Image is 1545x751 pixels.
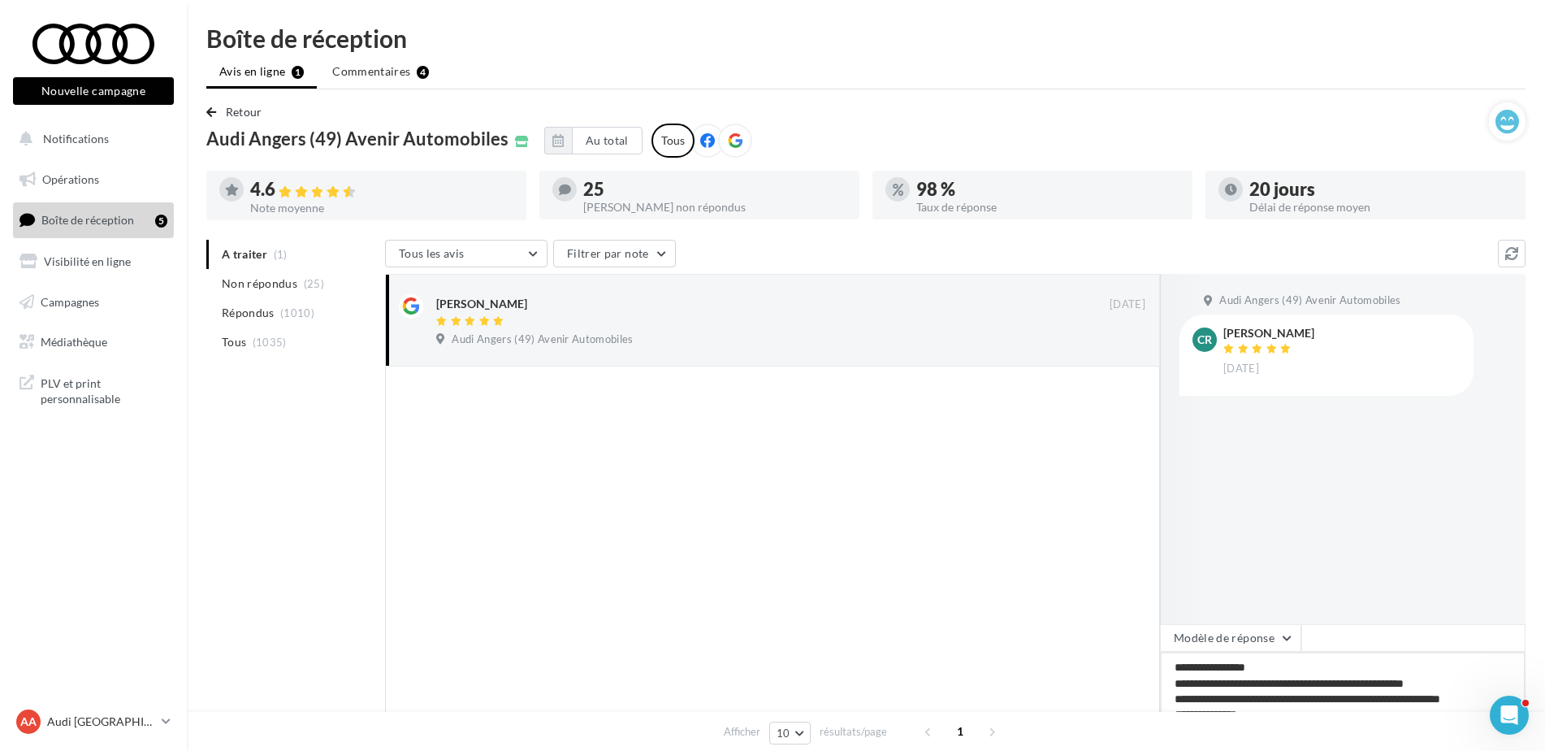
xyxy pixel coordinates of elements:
div: Taux de réponse [916,202,1179,213]
div: [PERSON_NAME] [1223,328,1314,339]
div: 4.6 [250,180,513,199]
span: Afficher [724,724,760,740]
span: Non répondus [222,276,297,292]
span: (1035) [253,336,287,349]
div: [PERSON_NAME] [436,296,527,312]
span: Campagnes [41,294,99,308]
span: Répondus [222,305,275,321]
button: Retour [206,102,269,122]
div: Note moyenne [250,202,513,214]
span: 1 [947,718,973,744]
a: Campagnes [10,285,177,319]
span: Commentaires [332,63,410,80]
div: Délai de réponse moyen [1249,202,1513,213]
span: AA [20,714,37,730]
div: 98 % [916,180,1179,198]
span: Tous [222,334,246,350]
span: Médiathèque [41,335,107,349]
button: Modèle de réponse [1160,624,1301,652]
div: Tous [651,124,695,158]
button: Au total [572,127,643,154]
span: Notifications [43,132,109,145]
a: Médiathèque [10,325,177,359]
span: [DATE] [1110,297,1145,312]
iframe: Intercom live chat [1490,696,1529,735]
span: Boîte de réception [41,213,134,227]
span: (1010) [280,306,314,319]
button: 10 [769,722,811,744]
div: [PERSON_NAME] non répondus [583,202,846,213]
div: Boîte de réception [206,26,1526,50]
p: Audi [GEOGRAPHIC_DATA] [47,714,155,730]
span: 10 [777,727,790,740]
span: (25) [304,277,324,290]
button: Tous les avis [385,240,547,267]
button: Filtrer par note [553,240,676,267]
span: Audi Angers (49) Avenir Automobiles [452,332,633,347]
a: Opérations [10,163,177,197]
span: Visibilité en ligne [44,254,131,268]
span: Audi Angers (49) Avenir Automobiles [1219,293,1400,308]
span: résultats/page [820,724,887,740]
span: Tous les avis [399,246,465,260]
span: Opérations [42,172,99,186]
div: 4 [417,66,429,79]
a: AA Audi [GEOGRAPHIC_DATA] [13,706,174,737]
div: 5 [155,215,167,228]
span: [DATE] [1223,362,1259,376]
div: 20 jours [1249,180,1513,198]
span: Audi Angers (49) Avenir Automobiles [206,130,509,148]
span: Retour [226,105,262,119]
button: Au total [544,127,643,154]
button: Nouvelle campagne [13,77,174,105]
button: Notifications [10,122,171,156]
span: PLV et print personnalisable [41,372,167,407]
a: PLV et print personnalisable [10,366,177,414]
div: 25 [583,180,846,198]
span: CR [1197,332,1212,348]
a: Boîte de réception5 [10,202,177,237]
a: Visibilité en ligne [10,245,177,279]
